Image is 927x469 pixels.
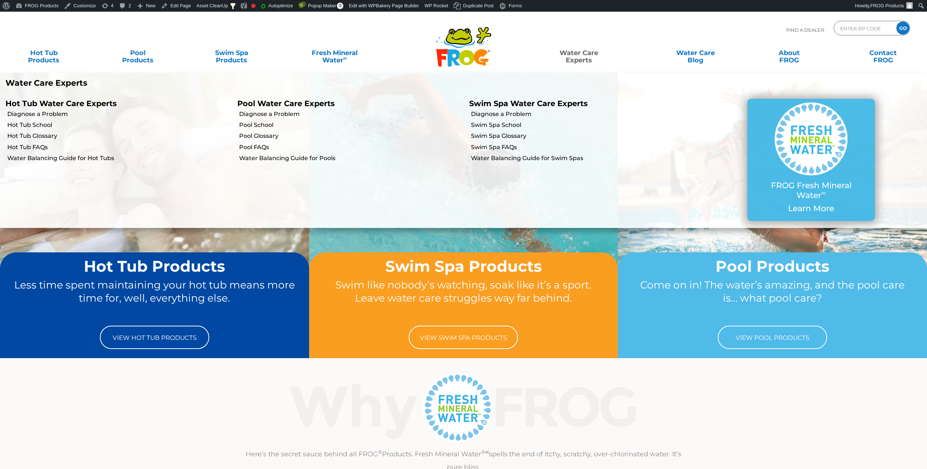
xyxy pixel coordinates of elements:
a: Swim Spa FAQs [471,143,696,151]
img: Why Frog [275,371,652,444]
p: Find A Dealer [786,21,824,39]
a: Hot TubProducts [7,46,80,60]
h2: Swim Spa Products [323,258,604,275]
a: AboutFROG [753,46,826,60]
sup: ®∞ [481,449,489,455]
a: Swim Spa Glossary [471,132,696,140]
sup: ∞ [821,189,826,197]
p: Less time spent maintaining your hot tub means more time for, well, everything else. [14,278,295,318]
a: Water Balancing Guide for Pools [239,154,464,162]
a: View Hot Tub Products [100,326,209,349]
p: Come on in! The water’s amazing, and the pool care is… what pool care? [632,278,913,318]
a: FROG Fresh Mineral Water∞ Learn More [762,102,860,217]
a: Water CareExperts [519,46,638,60]
a: Pool Water Care Experts [237,99,335,108]
a: Swim SpaProducts [195,46,268,60]
a: Diagnose a Problem [7,110,232,118]
p: Swim like nobody’s watching, soak like it’s a sport. Leave water care struggles way far behind. [323,278,604,318]
a: Diagnose a Problem [471,110,696,118]
a: Fresh MineralWater∞ [289,46,380,60]
a: PoolProducts [101,46,174,60]
a: Water Balancing Guide for Swim Spas [471,154,696,162]
input: GO [896,22,910,35]
h2: Pool Products [632,258,913,275]
a: Diagnose a Problem [239,110,464,118]
a: Hot Tub FAQs [7,143,232,151]
a: Pool FAQs [239,143,464,151]
a: Hot Tub Glossary [7,132,232,140]
a: Pool Glossary [239,132,464,140]
a: Hot Tub School [7,121,232,129]
p: FROG Fresh Mineral Water [762,181,860,200]
a: ContactFROG [847,46,920,60]
a: Swim Spa School [471,121,696,129]
p: Water Care Experts [5,78,458,88]
a: Water Balancing Guide for Hot Tubs [7,154,232,162]
div: Focus keyphrase not set [251,4,256,8]
a: View Pool Products [718,326,827,349]
h2: Hot Tub Products [14,258,295,275]
sup: ∞ [343,55,347,61]
a: Hot Tub Water Care Experts [5,99,117,108]
a: View Swim Spa Products [409,326,518,349]
a: Swim Spa Water Care Experts [469,99,588,108]
input: Zip Code Form [840,23,889,34]
sup: ® [378,449,382,455]
a: Pool School [239,121,464,129]
span: FROG Products [870,3,904,8]
span: 0 [337,3,343,9]
a: Water CareBlog [659,46,732,60]
p: Learn More [762,204,860,213]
